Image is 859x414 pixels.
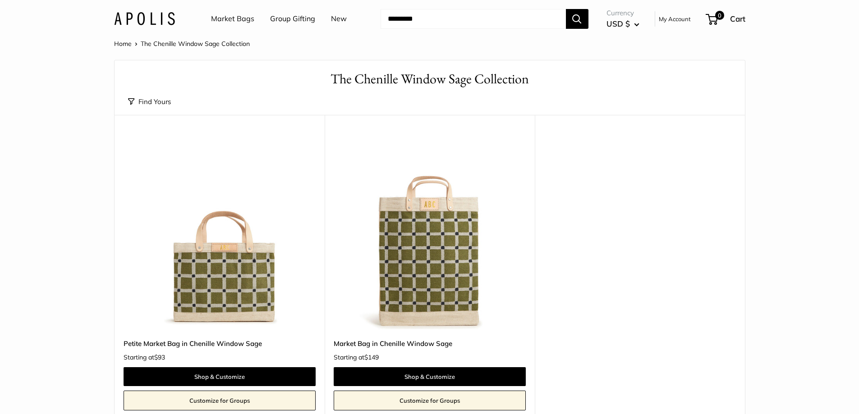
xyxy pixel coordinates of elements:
[334,137,526,329] a: Market Bag in Chenille Window SageMarket Bag in Chenille Window Sage
[334,391,526,410] a: Customize for Groups
[124,137,316,329] a: Petite Market Bag in Chenille Window SagePetite Market Bag in Chenille Window Sage
[606,19,630,28] span: USD $
[715,11,724,20] span: 0
[128,69,731,89] h1: The Chenille Window Sage Collection
[364,353,379,361] span: $149
[606,7,639,19] span: Currency
[334,367,526,386] a: Shop & Customize
[114,38,250,50] nav: Breadcrumb
[114,12,175,25] img: Apolis
[154,353,165,361] span: $93
[128,96,171,108] button: Find Yours
[659,14,691,24] a: My Account
[124,137,316,329] img: Petite Market Bag in Chenille Window Sage
[606,17,639,31] button: USD $
[124,391,316,410] a: Customize for Groups
[124,354,165,360] span: Starting at
[331,12,347,26] a: New
[707,12,745,26] a: 0 Cart
[334,338,526,349] a: Market Bag in Chenille Window Sage
[124,338,316,349] a: Petite Market Bag in Chenille Window Sage
[211,12,254,26] a: Market Bags
[381,9,566,29] input: Search...
[334,354,379,360] span: Starting at
[566,9,588,29] button: Search
[124,367,316,386] a: Shop & Customize
[730,14,745,23] span: Cart
[141,40,250,48] span: The Chenille Window Sage Collection
[334,137,526,329] img: Market Bag in Chenille Window Sage
[270,12,315,26] a: Group Gifting
[114,40,132,48] a: Home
